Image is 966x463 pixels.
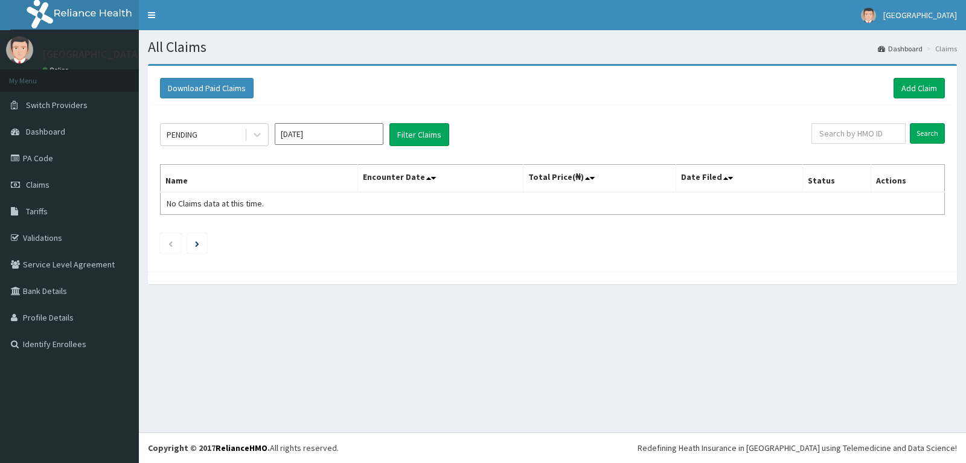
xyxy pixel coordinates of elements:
[861,8,876,23] img: User Image
[523,165,676,193] th: Total Price(₦)
[638,442,957,454] div: Redefining Heath Insurance in [GEOGRAPHIC_DATA] using Telemedicine and Data Science!
[676,165,803,193] th: Date Filed
[871,165,944,193] th: Actions
[26,126,65,137] span: Dashboard
[26,179,50,190] span: Claims
[910,123,945,144] input: Search
[389,123,449,146] button: Filter Claims
[26,206,48,217] span: Tariffs
[802,165,871,193] th: Status
[894,78,945,98] a: Add Claim
[216,442,267,453] a: RelianceHMO
[168,238,173,249] a: Previous page
[924,43,957,54] li: Claims
[195,238,199,249] a: Next page
[358,165,523,193] th: Encounter Date
[148,39,957,55] h1: All Claims
[139,432,966,463] footer: All rights reserved.
[148,442,270,453] strong: Copyright © 2017 .
[26,100,88,110] span: Switch Providers
[883,10,957,21] span: [GEOGRAPHIC_DATA]
[161,165,358,193] th: Name
[167,198,264,209] span: No Claims data at this time.
[275,123,383,145] input: Select Month and Year
[878,43,923,54] a: Dashboard
[160,78,254,98] button: Download Paid Claims
[6,36,33,63] img: User Image
[42,49,142,60] p: [GEOGRAPHIC_DATA]
[167,129,197,141] div: PENDING
[811,123,906,144] input: Search by HMO ID
[42,66,71,74] a: Online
